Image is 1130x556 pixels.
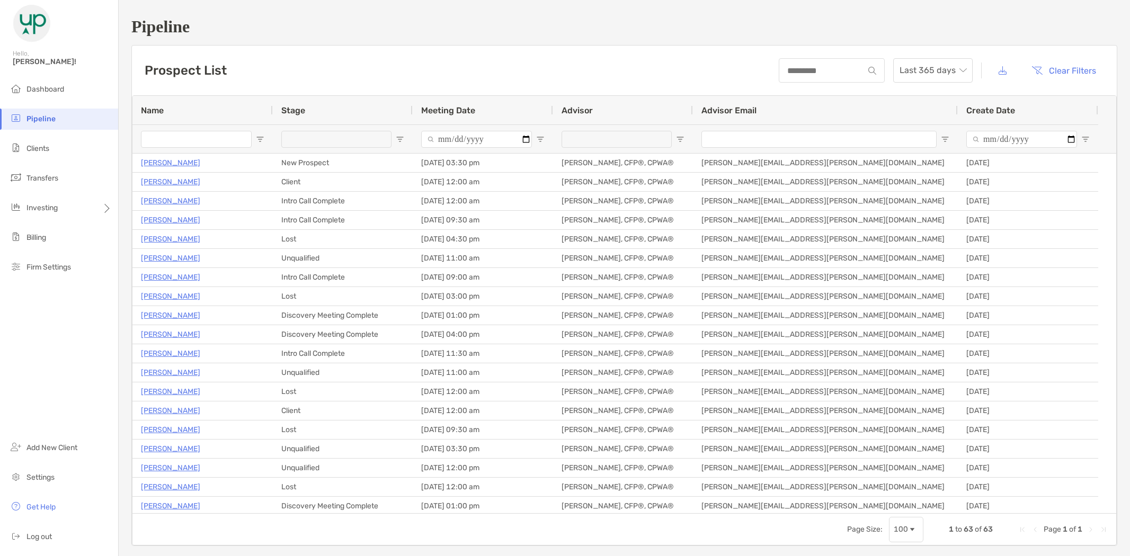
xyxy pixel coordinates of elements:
[553,306,693,325] div: [PERSON_NAME], CFP®, CPWA®
[958,211,1098,229] div: [DATE]
[958,287,1098,306] div: [DATE]
[958,363,1098,382] div: [DATE]
[1031,525,1039,534] div: Previous Page
[421,131,532,148] input: Meeting Date Filter Input
[141,347,200,360] p: [PERSON_NAME]
[273,325,413,344] div: Discovery Meeting Complete
[958,401,1098,420] div: [DATE]
[26,263,71,272] span: Firm Settings
[958,420,1098,439] div: [DATE]
[958,478,1098,496] div: [DATE]
[413,344,553,363] div: [DATE] 11:30 am
[1099,525,1108,534] div: Last Page
[141,442,200,455] p: [PERSON_NAME]
[273,440,413,458] div: Unqualified
[273,287,413,306] div: Lost
[693,440,958,458] div: [PERSON_NAME][EMAIL_ADDRESS][PERSON_NAME][DOMAIN_NAME]
[693,268,958,286] div: [PERSON_NAME][EMAIL_ADDRESS][PERSON_NAME][DOMAIN_NAME]
[273,344,413,363] div: Intro Call Complete
[141,213,200,227] a: [PERSON_NAME]
[413,230,553,248] div: [DATE] 04:30 pm
[26,174,58,183] span: Transfers
[396,135,404,144] button: Open Filter Menu
[553,401,693,420] div: [PERSON_NAME], CFP®, CPWA®
[693,401,958,420] div: [PERSON_NAME][EMAIL_ADDRESS][PERSON_NAME][DOMAIN_NAME]
[413,211,553,229] div: [DATE] 09:30 am
[10,201,22,213] img: investing icon
[693,154,958,172] div: [PERSON_NAME][EMAIL_ADDRESS][PERSON_NAME][DOMAIN_NAME]
[676,135,684,144] button: Open Filter Menu
[553,230,693,248] div: [PERSON_NAME], CFP®, CPWA®
[10,82,22,95] img: dashboard icon
[13,57,112,66] span: [PERSON_NAME]!
[1081,135,1090,144] button: Open Filter Menu
[413,440,553,458] div: [DATE] 03:30 pm
[958,344,1098,363] div: [DATE]
[958,192,1098,210] div: [DATE]
[693,459,958,477] div: [PERSON_NAME][EMAIL_ADDRESS][PERSON_NAME][DOMAIN_NAME]
[941,135,949,144] button: Open Filter Menu
[141,366,200,379] a: [PERSON_NAME]
[26,203,58,212] span: Investing
[273,306,413,325] div: Discovery Meeting Complete
[10,171,22,184] img: transfers icon
[553,420,693,439] div: [PERSON_NAME], CFP®, CPWA®
[13,4,51,42] img: Zoe Logo
[413,420,553,439] div: [DATE] 09:30 am
[141,499,200,513] a: [PERSON_NAME]
[693,420,958,439] div: [PERSON_NAME][EMAIL_ADDRESS][PERSON_NAME][DOMAIN_NAME]
[273,420,413,439] div: Lost
[141,480,200,494] a: [PERSON_NAME]
[975,525,982,534] span: of
[141,131,252,148] input: Name Filter Input
[141,328,200,341] a: [PERSON_NAME]
[141,252,200,265] a: [PERSON_NAME]
[413,478,553,496] div: [DATE] 12:00 am
[958,382,1098,401] div: [DATE]
[966,131,1077,148] input: Create Date Filter Input
[693,382,958,401] div: [PERSON_NAME][EMAIL_ADDRESS][PERSON_NAME][DOMAIN_NAME]
[141,232,200,246] a: [PERSON_NAME]
[413,268,553,286] div: [DATE] 09:00 am
[693,344,958,363] div: [PERSON_NAME][EMAIL_ADDRESS][PERSON_NAME][DOMAIN_NAME]
[553,192,693,210] div: [PERSON_NAME], CFP®, CPWA®
[141,309,200,322] a: [PERSON_NAME]
[141,271,200,284] a: [PERSON_NAME]
[273,363,413,382] div: Unqualified
[26,85,64,94] span: Dashboard
[553,440,693,458] div: [PERSON_NAME], CFP®, CPWA®
[413,154,553,172] div: [DATE] 03:30 pm
[10,260,22,273] img: firm-settings icon
[141,175,200,189] a: [PERSON_NAME]
[413,401,553,420] div: [DATE] 12:00 am
[10,112,22,124] img: pipeline icon
[958,173,1098,191] div: [DATE]
[894,525,908,534] div: 100
[413,173,553,191] div: [DATE] 12:00 am
[10,441,22,453] img: add_new_client icon
[958,459,1098,477] div: [DATE]
[273,211,413,229] div: Intro Call Complete
[273,268,413,286] div: Intro Call Complete
[141,404,200,417] a: [PERSON_NAME]
[141,423,200,436] a: [PERSON_NAME]
[553,211,693,229] div: [PERSON_NAME], CFP®, CPWA®
[141,290,200,303] a: [PERSON_NAME]
[141,385,200,398] a: [PERSON_NAME]
[413,363,553,382] div: [DATE] 11:00 am
[693,211,958,229] div: [PERSON_NAME][EMAIL_ADDRESS][PERSON_NAME][DOMAIN_NAME]
[868,67,876,75] img: input icon
[273,382,413,401] div: Lost
[693,478,958,496] div: [PERSON_NAME][EMAIL_ADDRESS][PERSON_NAME][DOMAIN_NAME]
[256,135,264,144] button: Open Filter Menu
[26,233,46,242] span: Billing
[553,363,693,382] div: [PERSON_NAME], CFP®, CPWA®
[413,306,553,325] div: [DATE] 01:00 pm
[1024,59,1104,82] button: Clear Filters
